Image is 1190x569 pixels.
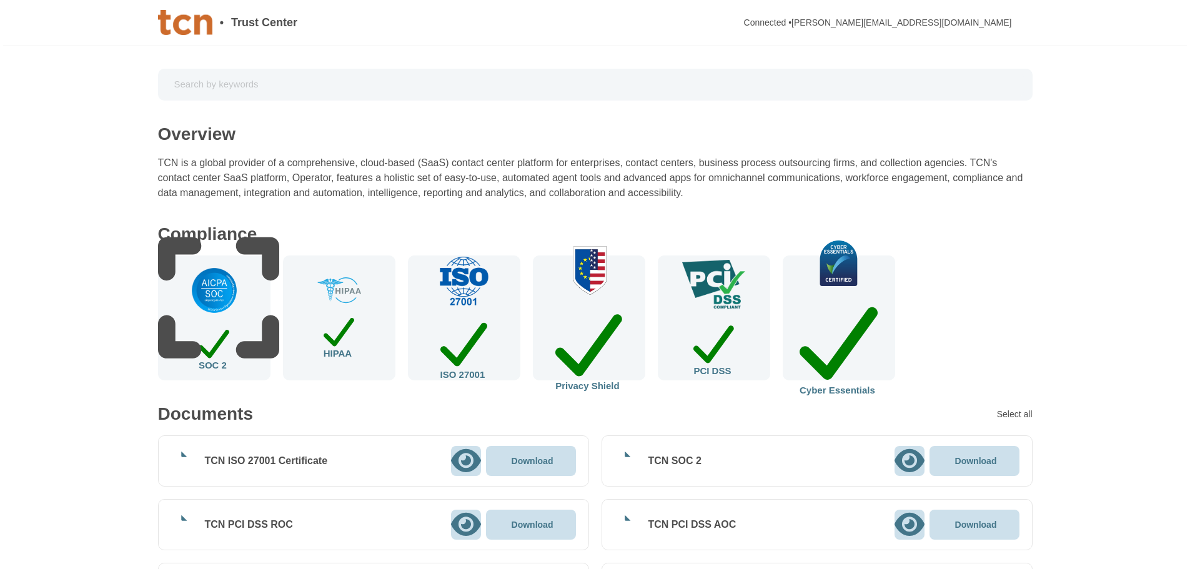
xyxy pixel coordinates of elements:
[955,457,997,465] p: Download
[512,520,553,529] p: Download
[997,410,1033,418] div: Select all
[158,126,236,143] div: Overview
[555,305,622,390] div: Privacy Shield
[648,518,736,531] div: TCN PCI DSS AOC
[440,316,488,380] div: ISO 27001
[324,314,355,359] div: HIPAA
[648,455,702,467] div: TCN SOC 2
[158,156,1033,200] div: TCN is a global provider of a comprehensive, cloud-based (SaaS) contact center platform for enter...
[158,225,257,243] div: Compliance
[693,320,733,375] div: PCI DSS
[205,455,328,467] div: TCN ISO 27001 Certificate
[798,240,880,285] img: check
[744,18,1012,27] div: Connected • [PERSON_NAME][EMAIL_ADDRESS][DOMAIN_NAME]
[167,74,1024,96] input: Search by keywords
[437,256,490,306] img: check
[512,457,553,465] p: Download
[205,518,293,531] div: TCN PCI DSS ROC
[317,277,361,304] img: check
[220,17,224,28] span: •
[682,260,745,310] img: check
[955,520,997,529] p: Download
[552,245,625,295] img: check
[158,10,212,35] img: Company Banner
[158,405,253,423] div: Documents
[199,325,229,370] div: SOC 2
[800,296,878,395] div: Cyber Essentials
[231,17,297,28] span: Trust Center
